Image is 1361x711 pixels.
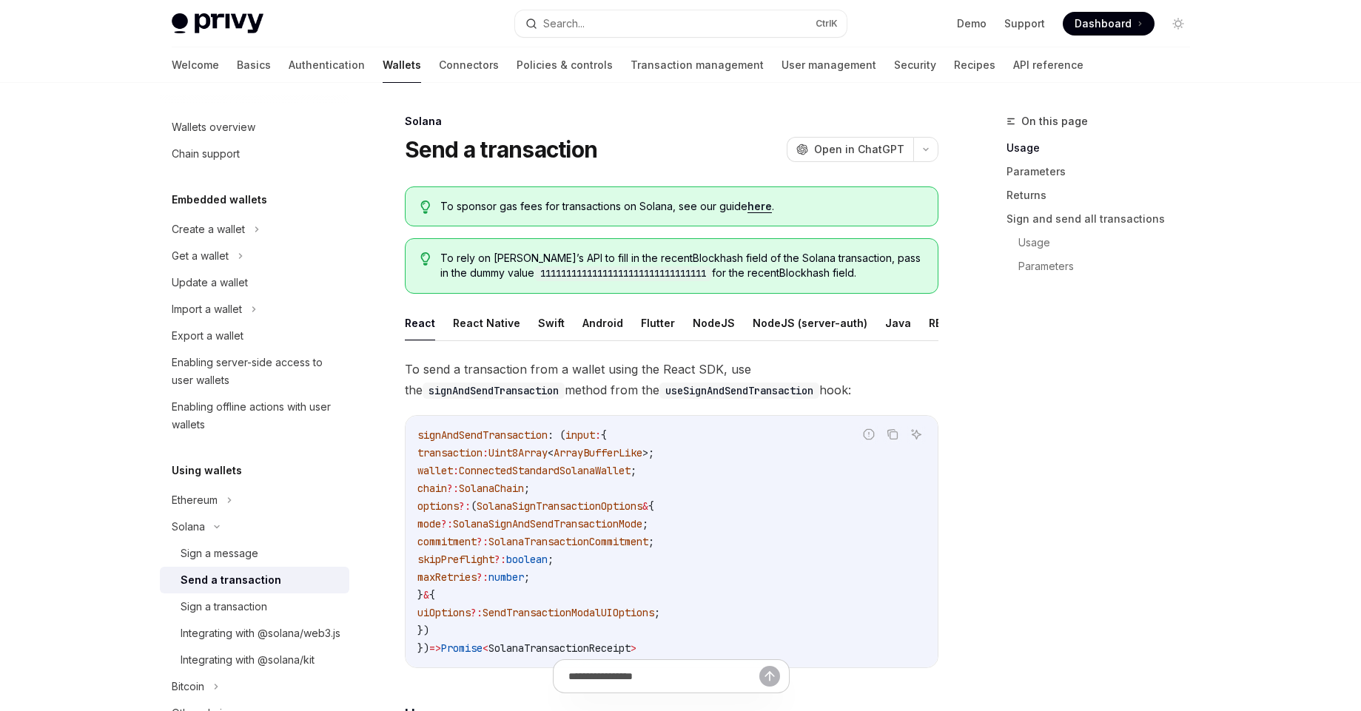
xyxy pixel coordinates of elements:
[160,620,349,647] a: Integrating with @solana/web3.js
[417,428,548,442] span: signAndSendTransaction
[534,266,712,281] code: 11111111111111111111111111111111
[483,641,488,655] span: <
[383,47,421,83] a: Wallets
[883,425,902,444] button: Copy the contents from the code block
[477,570,488,584] span: ?:
[538,306,565,340] button: Swift
[181,651,315,669] div: Integrating with @solana/kit
[816,18,838,30] span: Ctrl K
[471,606,483,619] span: ?:
[631,47,764,83] a: Transaction management
[417,535,477,548] span: commitment
[506,553,548,566] span: boolean
[954,47,995,83] a: Recipes
[417,446,483,459] span: transaction
[453,517,642,530] span: SolanaSignAndSendTransactionMode
[440,251,922,281] span: To rely on [PERSON_NAME]’s API to fill in the recentBlockhash field of the Solana transaction, pa...
[1166,12,1190,36] button: Toggle dark mode
[172,678,204,695] div: Bitcoin
[172,274,248,292] div: Update a wallet
[447,482,459,495] span: ?:
[172,118,255,136] div: Wallets overview
[554,446,642,459] span: ArrayBufferLike
[524,482,530,495] span: ;
[160,593,349,620] a: Sign a transaction
[907,425,926,444] button: Ask AI
[471,499,477,513] span: (
[405,114,938,129] div: Solana
[160,567,349,593] a: Send a transaction
[894,47,936,83] a: Security
[172,13,263,34] img: light logo
[423,588,429,602] span: &
[548,428,565,442] span: : (
[459,499,471,513] span: ?:
[181,624,340,642] div: Integrating with @solana/web3.js
[441,641,483,655] span: Promise
[417,499,459,513] span: options
[543,15,585,33] div: Search...
[957,16,987,31] a: Demo
[753,306,867,340] button: NodeJS (server-auth)
[423,383,565,399] code: signAndSendTransaction
[859,425,878,444] button: Report incorrect code
[488,570,524,584] span: number
[693,306,735,340] button: NodeJS
[1021,112,1088,130] span: On this page
[160,349,349,394] a: Enabling server-side access to user wallets
[517,47,613,83] a: Policies & controls
[601,428,607,442] span: {
[459,482,524,495] span: SolanaChain
[565,428,595,442] span: input
[417,464,453,477] span: wallet
[747,200,772,213] a: here
[483,606,654,619] span: SendTransactionModalUIOptions
[641,306,675,340] button: Flutter
[172,300,242,318] div: Import a wallet
[160,269,349,296] a: Update a wallet
[1007,183,1202,207] a: Returns
[172,145,240,163] div: Chain support
[237,47,271,83] a: Basics
[439,47,499,83] a: Connectors
[782,47,876,83] a: User management
[172,327,243,345] div: Export a wallet
[1004,16,1045,31] a: Support
[483,446,488,459] span: :
[1013,47,1083,83] a: API reference
[160,323,349,349] a: Export a wallet
[172,247,229,265] div: Get a wallet
[548,553,554,566] span: ;
[405,359,938,400] span: To send a transaction from a wallet using the React SDK, use the method from the hook:
[659,383,819,399] code: useSignAndSendTransaction
[429,588,435,602] span: {
[453,464,459,477] span: :
[1075,16,1132,31] span: Dashboard
[654,606,660,619] span: ;
[1007,160,1202,183] a: Parameters
[1063,12,1155,36] a: Dashboard
[648,535,654,548] span: ;
[420,201,431,214] svg: Tip
[405,136,598,163] h1: Send a transaction
[172,220,245,238] div: Create a wallet
[494,553,506,566] span: ?:
[488,535,648,548] span: SolanaTransactionCommitment
[524,570,530,584] span: ;
[181,571,281,589] div: Send a transaction
[172,191,267,209] h5: Embedded wallets
[420,252,431,266] svg: Tip
[172,491,218,509] div: Ethereum
[642,499,648,513] span: &
[160,141,349,167] a: Chain support
[929,306,975,340] button: REST API
[417,606,471,619] span: uiOptions
[429,641,441,655] span: =>
[1018,231,1202,255] a: Usage
[631,464,636,477] span: ;
[417,588,423,602] span: }
[582,306,623,340] button: Android
[488,446,548,459] span: Uint8Array
[441,517,453,530] span: ?:
[459,464,631,477] span: ConnectedStandardSolanaWallet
